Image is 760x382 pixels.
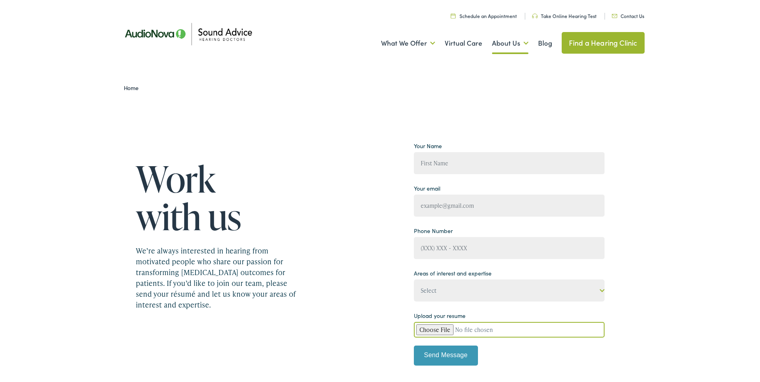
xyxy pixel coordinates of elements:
label: Upload your resume [414,312,466,320]
a: What We Offer [381,28,435,58]
img: Icon representing mail communication in a unique green color, indicative of contact or communicat... [612,14,617,18]
label: Your Name [414,142,442,150]
div: We’re always interested in hearing from motivated people who share our passion for transforming [... [136,245,300,310]
img: Calendar icon in a unique green color, symbolizing scheduling or date-related features. [451,13,456,18]
input: (XXX) XXX - XXXX [414,237,605,259]
a: Contact Us [612,12,644,19]
label: Areas of interest and expertise [414,269,492,277]
label: Phone Number [414,227,453,235]
form: Contact form [414,140,605,372]
h1: Work with us [136,160,300,235]
input: Send Message [414,346,478,366]
label: Your email [414,184,440,193]
a: Take Online Hearing Test [532,12,597,19]
a: Blog [538,28,552,58]
a: Find a Hearing Clinic [562,32,645,54]
img: Headphone icon in a unique green color, suggesting audio-related services or features. [532,14,538,18]
a: Schedule an Appointment [451,12,517,19]
a: Virtual Care [445,28,482,58]
a: Home [124,84,143,92]
a: About Us [492,28,528,58]
input: First Name [414,152,605,174]
input: example@gmail.com [414,195,605,217]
